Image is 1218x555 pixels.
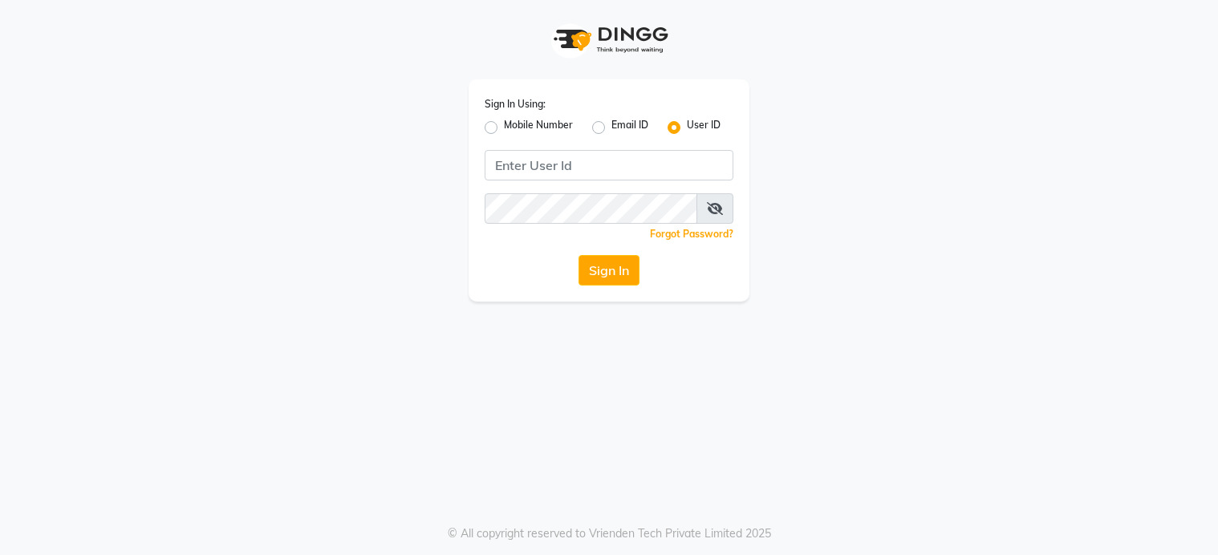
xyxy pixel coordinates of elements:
[650,228,733,240] a: Forgot Password?
[485,97,546,111] label: Sign In Using:
[545,16,673,63] img: logo1.svg
[687,118,721,137] label: User ID
[611,118,648,137] label: Email ID
[485,193,697,224] input: Username
[485,150,733,180] input: Username
[579,255,639,286] button: Sign In
[504,118,573,137] label: Mobile Number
